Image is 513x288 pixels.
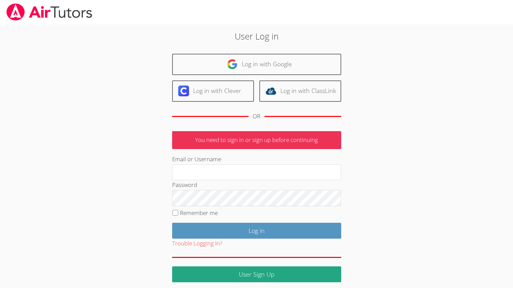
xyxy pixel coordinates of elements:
[172,181,197,189] label: Password
[6,3,93,21] img: airtutors_banner-c4298cdbf04f3fff15de1276eac7730deb9818008684d7c2e4769d2f7ddbe033.png
[172,131,341,149] p: You need to sign in or sign up before continuing
[172,266,341,282] a: User Sign Up
[227,59,238,70] img: google-logo-50288ca7cdecda66e5e0955fdab243c47b7ad437acaf1139b6f446037453330a.svg
[172,54,341,75] a: Log in with Google
[172,239,222,248] button: Trouble Logging In?
[180,209,218,217] label: Remember me
[172,80,254,102] a: Log in with Clever
[259,80,341,102] a: Log in with ClassLink
[118,30,395,43] h2: User Log in
[253,112,260,121] div: OR
[172,223,341,239] input: Log in
[172,155,221,163] label: Email or Username
[178,86,189,96] img: clever-logo-6eab21bc6e7a338710f1a6ff85c0baf02591cd810cc4098c63d3a4b26e2feb20.svg
[265,86,276,96] img: classlink-logo-d6bb404cc1216ec64c9a2012d9dc4662098be43eaf13dc465df04b49fa7ab582.svg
